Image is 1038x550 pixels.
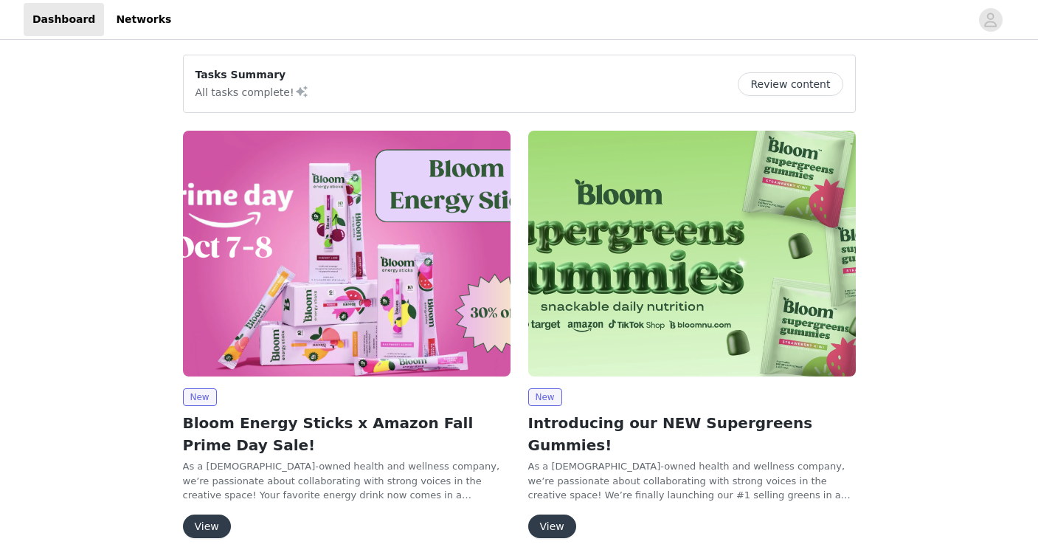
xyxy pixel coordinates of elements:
h2: Introducing our NEW Supergreens Gummies! [528,412,856,456]
span: New [528,388,562,406]
button: View [528,515,576,538]
button: Review content [738,72,842,96]
span: New [183,388,217,406]
button: View [183,515,231,538]
div: avatar [983,8,997,32]
img: Bloom Nutrition [183,131,511,377]
a: Networks [107,3,180,36]
p: All tasks complete! [196,83,309,100]
a: View [528,521,576,532]
h2: Bloom Energy Sticks x Amazon Fall Prime Day Sale! [183,412,511,456]
p: As a [DEMOGRAPHIC_DATA]-owned health and wellness company, we’re passionate about collaborating w... [183,459,511,503]
a: Dashboard [24,3,104,36]
p: As a [DEMOGRAPHIC_DATA]-owned health and wellness company, we’re passionate about collaborating w... [528,459,856,503]
p: Tasks Summary [196,67,309,83]
img: Bloom Nutrition [528,131,856,377]
a: View [183,521,231,532]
